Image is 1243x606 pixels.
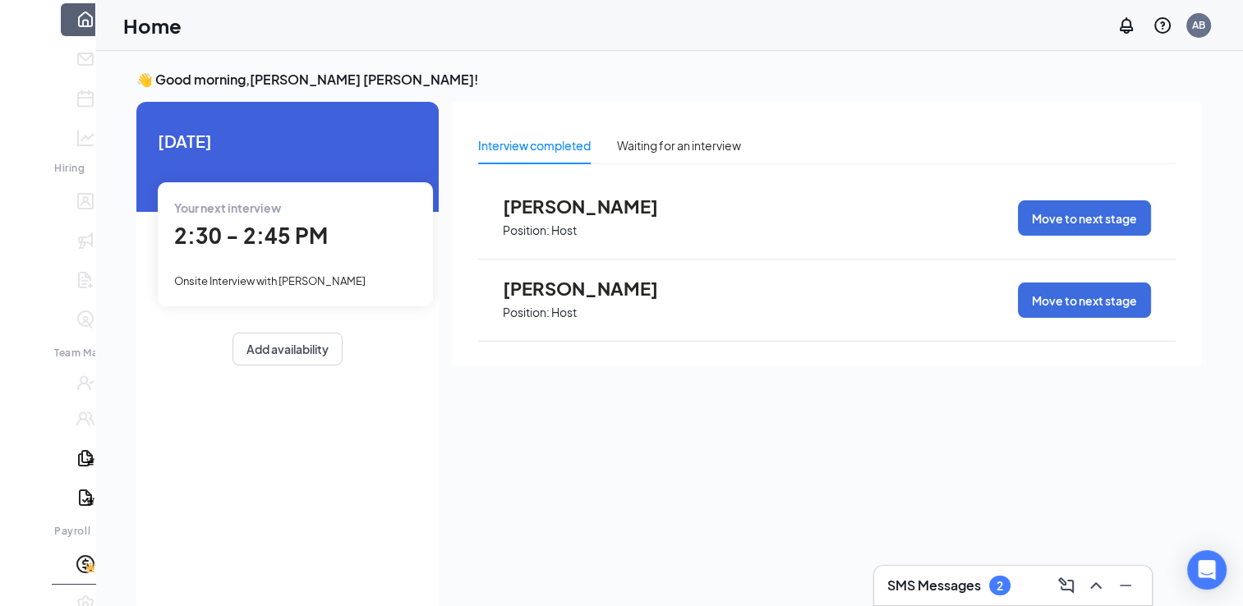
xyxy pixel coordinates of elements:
svg: ChevronUp [1086,576,1106,595]
button: Move to next stage [1018,200,1151,236]
div: Team Management [54,346,113,360]
span: 2:30 - 2:45 PM [174,222,328,249]
p: Host [551,305,577,320]
span: Your next interview [174,200,281,215]
div: AB [1192,18,1205,32]
svg: QuestionInfo [1153,16,1172,35]
div: Payroll [54,524,113,538]
button: Add availability [232,333,343,365]
p: Host [551,223,577,238]
button: ChevronUp [1083,572,1109,599]
svg: UserCheck [76,373,95,393]
button: Minimize [1112,572,1139,599]
div: Open Intercom Messenger [1187,550,1227,590]
div: Hiring [54,161,113,175]
svg: Notifications [1116,16,1136,35]
span: [PERSON_NAME] [503,278,684,299]
span: [PERSON_NAME] [503,195,684,217]
button: ComposeMessage [1053,572,1080,599]
svg: ComposeMessage [1057,576,1076,595]
h3: 👋 Good morning, [PERSON_NAME] [PERSON_NAME] ! [136,71,1202,89]
span: Onsite Interview with [PERSON_NAME] [174,274,366,287]
div: Interview completed [478,136,591,154]
p: Position: [503,223,550,238]
button: Move to next stage [1018,282,1151,318]
svg: Minimize [1116,576,1135,595]
svg: Analysis [76,128,95,148]
p: Position: [503,305,550,320]
span: [DATE] [158,128,417,154]
svg: Expand [17,30,34,46]
div: Waiting for an interview [617,136,741,154]
div: 2 [997,579,1003,593]
h1: Home [123,11,182,39]
h3: SMS Messages [887,576,981,595]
